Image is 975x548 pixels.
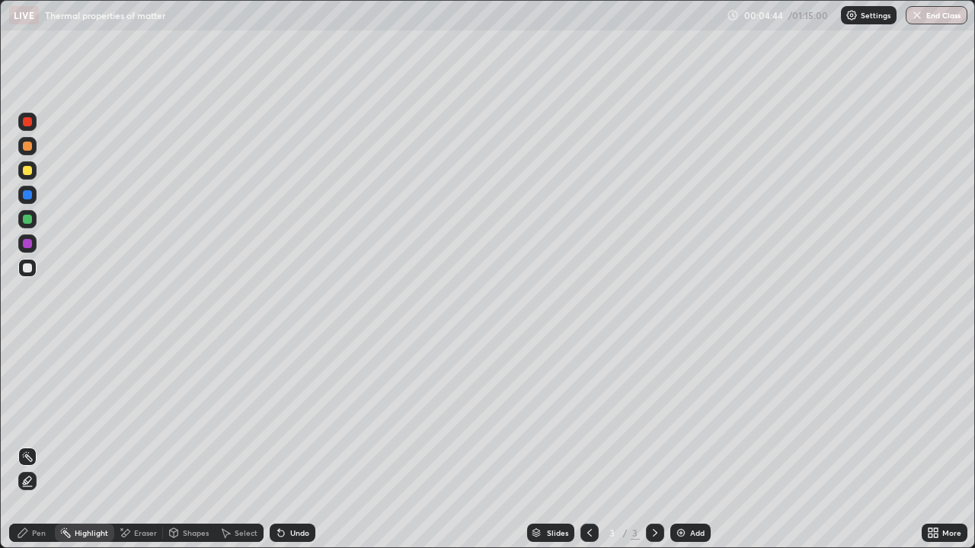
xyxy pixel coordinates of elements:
img: class-settings-icons [846,9,858,21]
div: / [623,528,628,537]
div: Slides [547,529,568,537]
div: Add [690,529,705,537]
div: Highlight [75,529,108,537]
img: add-slide-button [675,527,687,539]
p: LIVE [14,9,34,21]
div: Undo [290,529,309,537]
p: Settings [861,11,890,19]
button: End Class [906,6,967,24]
div: More [942,529,961,537]
div: 3 [631,526,640,540]
div: Pen [32,529,46,537]
div: Select [235,529,257,537]
img: end-class-cross [911,9,923,21]
div: Shapes [183,529,209,537]
p: Thermal properties of matter [45,9,165,21]
div: Eraser [134,529,157,537]
div: 3 [605,528,620,537]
